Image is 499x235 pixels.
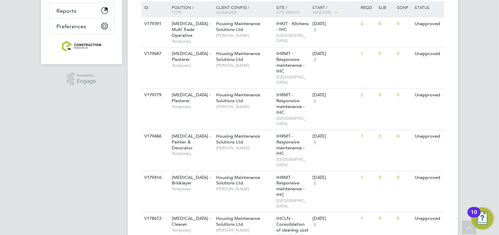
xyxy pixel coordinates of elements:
button: Reports [50,3,114,18]
span: Site Group [277,9,300,15]
div: [DATE] [312,216,357,222]
span: Temporary [172,39,213,44]
div: V179391 [142,18,167,30]
div: Site / [275,1,311,18]
div: [DATE] [312,175,357,181]
div: V179779 [142,89,167,102]
div: 0 [377,89,395,102]
span: IHRMT - Responsive maintenance - IHC [277,92,305,115]
span: 4 [312,57,317,63]
span: IHRMT - Responsive maintenance - IHC [277,174,305,198]
div: ID [142,1,167,13]
span: Temporary [172,151,213,156]
span: IHRMT - Responsive maintenance - IHC [277,51,305,74]
div: 2 [359,18,377,30]
div: 1 [359,130,377,143]
div: 0 [377,130,395,143]
span: [MEDICAL_DATA] - Cleaner [172,215,211,227]
span: [MEDICAL_DATA] - Plasterer [172,51,211,62]
div: V179416 [142,171,167,184]
span: Engage [77,78,96,84]
span: 4 [312,180,317,186]
div: V179486 [142,130,167,143]
div: 0 [377,18,395,30]
div: 10 [471,212,477,221]
div: [DATE] [312,51,357,57]
div: 2 [359,89,377,102]
span: 4 [312,139,317,145]
span: Housing Maintenance Solutions Ltd [216,133,261,145]
span: [MEDICAL_DATA] - Bricklayer [172,174,211,186]
div: 1 [359,171,377,184]
div: Unapproved [413,212,443,225]
span: Preferences [56,23,86,30]
span: Reports [56,8,76,14]
div: 0 [377,212,395,225]
span: [PERSON_NAME] [216,227,273,233]
span: 4 [312,27,317,33]
div: Start / [311,1,359,19]
div: 0 [377,171,395,184]
span: IHCLN - Consolidation of cleaning cost [277,215,309,233]
span: Vendors [312,9,332,15]
span: [PERSON_NAME] [216,63,273,68]
span: Temporary [172,63,213,68]
div: Sub [377,1,395,13]
span: Housing Maintenance Solutions Ltd [216,174,261,186]
span: [MEDICAL_DATA] - Plasterer [172,92,211,104]
span: IHKIT - Kitchens - IHC [277,21,309,32]
span: 4 [312,98,317,104]
img: construction-resources-logo-retina.png [62,41,102,52]
button: Preferences [50,19,114,34]
span: IHRMT - Responsive maintenance - IHC [277,133,305,157]
div: [DATE] [312,21,357,27]
button: Open Resource Center, 10 new notifications [471,207,493,229]
div: Unapproved [413,47,443,60]
div: Status [413,1,443,13]
div: 0 [395,18,413,30]
span: [PERSON_NAME] [216,104,273,109]
div: Client Config / [215,1,275,18]
span: Housing Maintenance Solutions Ltd [216,51,261,62]
span: [MEDICAL_DATA] - Painter & Decorator [172,133,211,151]
span: [GEOGRAPHIC_DATA] [277,157,309,167]
span: Temporary [172,227,213,233]
span: Type [172,9,181,15]
span: Powered by [77,73,96,78]
div: 0 [395,47,413,60]
div: Conf [395,1,413,13]
div: [DATE] [312,92,357,98]
span: Manager [216,9,237,15]
div: [DATE] [312,133,357,139]
span: Housing Maintenance Solutions Ltd [216,92,261,104]
div: 0 [395,130,413,143]
span: [GEOGRAPHIC_DATA] [277,74,309,85]
span: Housing Maintenance Solutions Ltd [216,21,261,32]
span: [PERSON_NAME] [216,33,273,38]
span: [GEOGRAPHIC_DATA] [277,198,309,209]
span: [MEDICAL_DATA] - Multi Trade Operative [172,21,211,38]
div: Unapproved [413,130,443,143]
div: 1 [359,47,377,60]
span: [GEOGRAPHIC_DATA] [277,33,309,43]
a: Go to home page [49,41,114,52]
div: V178672 [142,212,167,225]
span: [PERSON_NAME] [216,145,273,151]
div: 0 [377,47,395,60]
div: Unapproved [413,89,443,102]
div: 0 [395,212,413,225]
div: 0 [395,89,413,102]
div: Unapproved [413,171,443,184]
span: [GEOGRAPHIC_DATA] [277,116,309,126]
a: Powered byEngage [67,73,96,86]
div: 0 [395,171,413,184]
div: Position / [167,1,215,18]
div: Unapproved [413,18,443,30]
span: [PERSON_NAME] [216,186,273,192]
div: Reqd [359,1,377,13]
div: V179687 [142,47,167,60]
span: Temporary [172,186,213,192]
span: Housing Maintenance Solutions Ltd [216,215,261,227]
span: 4 [312,222,317,227]
div: 1 [359,212,377,225]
